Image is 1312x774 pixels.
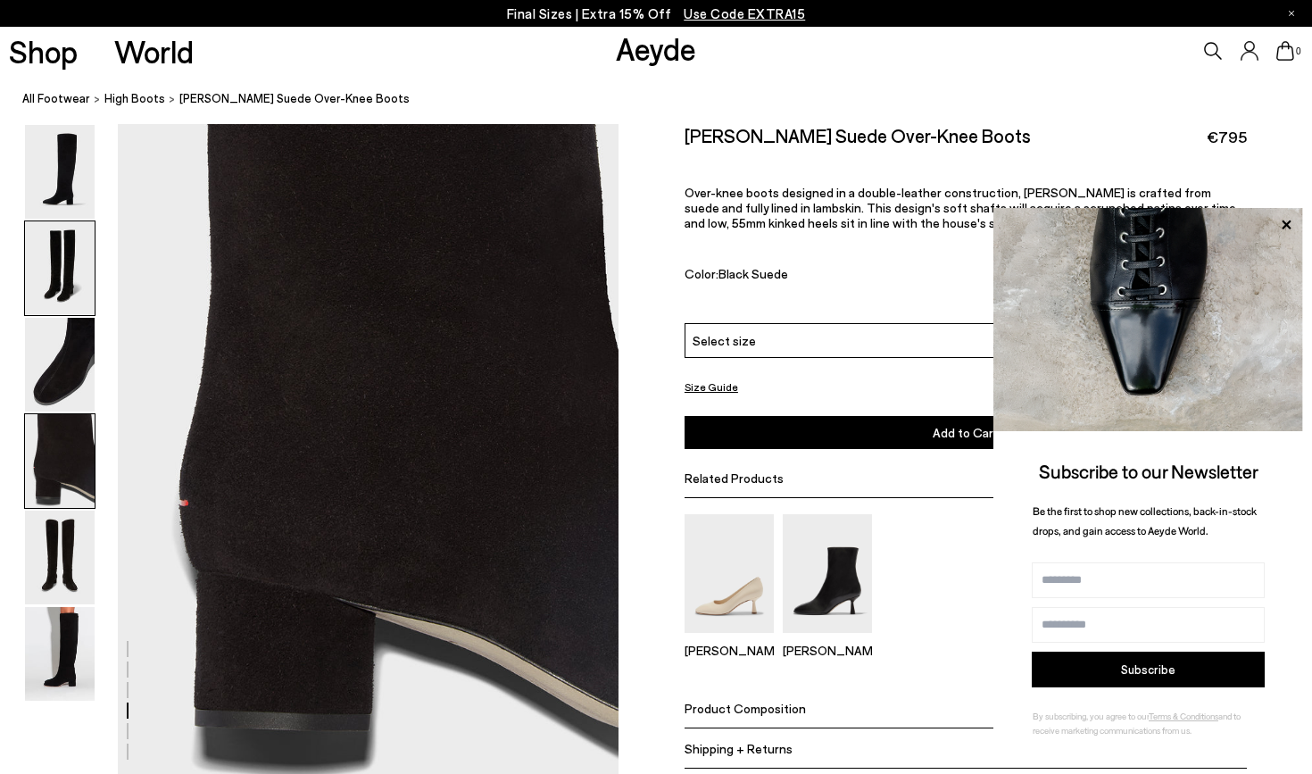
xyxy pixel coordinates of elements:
a: Giotta Round-Toe Pumps [PERSON_NAME] [685,620,774,658]
p: Final Sizes | Extra 15% Off [507,3,806,25]
a: All Footwear [22,89,90,108]
span: Black Suede [718,266,788,281]
img: Willa Suede Over-Knee Boots - Image 1 [25,125,95,219]
button: Add to Cart [685,416,1247,449]
button: Subscribe [1032,652,1265,687]
a: Dorothy Soft Sock Boots [PERSON_NAME] [783,620,872,658]
span: Related Products [685,470,784,486]
img: Willa Suede Over-Knee Boots - Image 5 [25,511,95,604]
p: [PERSON_NAME] [783,643,872,658]
span: 0 [1294,46,1303,56]
a: High Boots [104,89,165,108]
img: ca3f721fb6ff708a270709c41d776025.jpg [993,208,1303,431]
span: Add to Cart [933,425,999,440]
span: Subscribe to our Newsletter [1039,460,1258,482]
span: Select size [693,331,756,350]
a: 0 [1276,41,1294,61]
span: [PERSON_NAME] Suede Over-Knee Boots [179,89,410,108]
span: Navigate to /collections/ss25-final-sizes [684,5,805,21]
span: Shipping + Returns [685,741,793,756]
span: Be the first to shop new collections, back-in-stock drops, and gain access to Aeyde World. [1033,504,1257,537]
span: By subscribing, you agree to our [1033,711,1149,721]
nav: breadcrumb [22,75,1312,124]
a: Terms & Conditions [1149,711,1218,721]
span: Product Composition [685,701,806,716]
img: Giotta Round-Toe Pumps [685,514,774,633]
img: Willa Suede Over-Knee Boots - Image 4 [25,414,95,508]
img: Dorothy Soft Sock Boots [783,514,872,633]
img: Willa Suede Over-Knee Boots - Image 3 [25,318,95,412]
a: Aeyde [616,29,696,67]
button: Size Guide [685,376,738,398]
p: Over-knee boots designed in a double-leather construction, [PERSON_NAME] is crafted from suede an... [685,185,1247,230]
a: World [114,36,194,67]
h2: [PERSON_NAME] Suede Over-Knee Boots [685,124,1031,146]
span: High Boots [104,91,165,105]
div: Color: [685,266,1164,287]
img: Willa Suede Over-Knee Boots - Image 6 [25,607,95,701]
a: Shop [9,36,78,67]
p: [PERSON_NAME] [685,643,774,658]
img: Willa Suede Over-Knee Boots - Image 2 [25,221,95,315]
span: €795 [1207,126,1247,148]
